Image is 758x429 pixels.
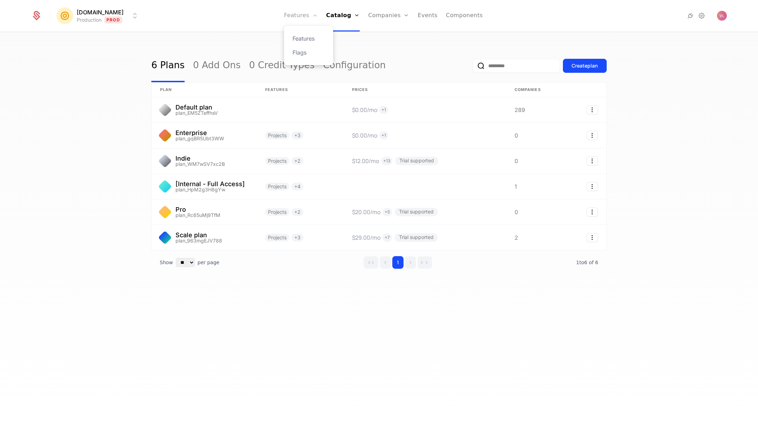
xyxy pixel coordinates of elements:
[257,83,344,97] th: Features
[587,131,598,140] button: Select action
[697,12,706,20] a: Settings
[104,16,122,23] span: Prod
[292,34,325,43] a: Features
[587,105,598,114] button: Select action
[576,260,598,265] span: 6
[392,256,404,269] button: Go to page 1
[686,12,695,20] a: Integrations
[292,48,325,57] a: Flags
[563,59,607,73] button: Createplan
[717,11,727,21] button: Open user button
[344,83,506,97] th: Prices
[58,8,139,23] button: Select environment
[418,256,432,269] button: Go to last page
[152,83,257,97] th: plan
[249,49,315,82] a: 0 Credit Types
[151,49,185,82] a: 6 Plans
[364,256,378,269] button: Go to first page
[405,256,416,269] button: Go to next page
[587,182,598,191] button: Select action
[587,233,598,242] button: Select action
[198,259,220,266] span: per page
[364,256,432,269] div: Page navigation
[717,11,727,21] img: Vlad Len
[587,156,598,166] button: Select action
[77,8,124,16] span: [DOMAIN_NAME]
[587,208,598,217] button: Select action
[323,49,386,82] a: Configuration
[576,260,595,265] span: 1 to 6 of
[572,62,598,69] div: Create plan
[160,259,173,266] span: Show
[77,16,102,23] div: Production
[380,256,391,269] button: Go to previous page
[506,83,562,97] th: Companies
[56,7,73,24] img: Mention.click
[176,258,195,267] select: Select page size
[151,251,607,274] div: Table pagination
[193,49,241,82] a: 0 Add Ons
